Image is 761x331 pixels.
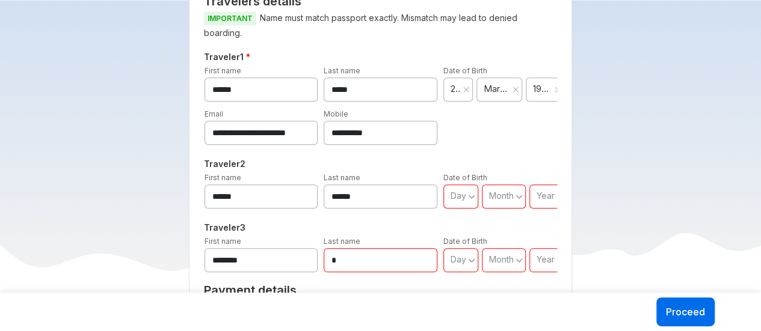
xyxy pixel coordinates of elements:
svg: angle down [556,254,564,266]
svg: angle down [516,190,523,202]
label: First name [205,237,241,246]
label: Date of Birth [443,237,487,246]
label: Last name [324,237,360,246]
button: Clear [463,84,470,96]
label: Last name [324,173,360,182]
p: Name must match passport exactly. Mismatch may lead to denied boarding. [204,11,558,40]
svg: angle down [468,190,475,202]
h5: Traveler 1 [202,50,560,64]
h5: Traveler 3 [202,220,560,235]
label: Mobile [324,109,348,118]
span: IMPORTANT [204,11,256,25]
span: 29 [451,83,460,95]
label: Email [205,109,223,118]
span: Month [489,254,514,264]
button: Clear [554,84,561,96]
span: Year [537,190,555,201]
span: Month [489,190,514,201]
button: Clear [512,84,519,96]
h2: Payment details [204,283,440,297]
label: Last name [324,66,360,75]
button: Proceed [656,297,715,326]
svg: angle down [516,254,523,266]
span: Day [451,190,466,201]
h5: Traveler 2 [202,157,560,171]
svg: angle down [556,190,564,202]
svg: angle down [468,254,475,266]
label: Date of Birth [443,66,487,75]
span: Day [451,254,466,264]
span: March [484,83,508,95]
span: Year [537,254,555,264]
label: Date of Birth [443,173,487,182]
svg: close [512,86,519,93]
label: First name [205,66,241,75]
span: 1993 [533,83,550,95]
svg: close [463,86,470,93]
label: First name [205,173,241,182]
svg: close [554,86,561,93]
